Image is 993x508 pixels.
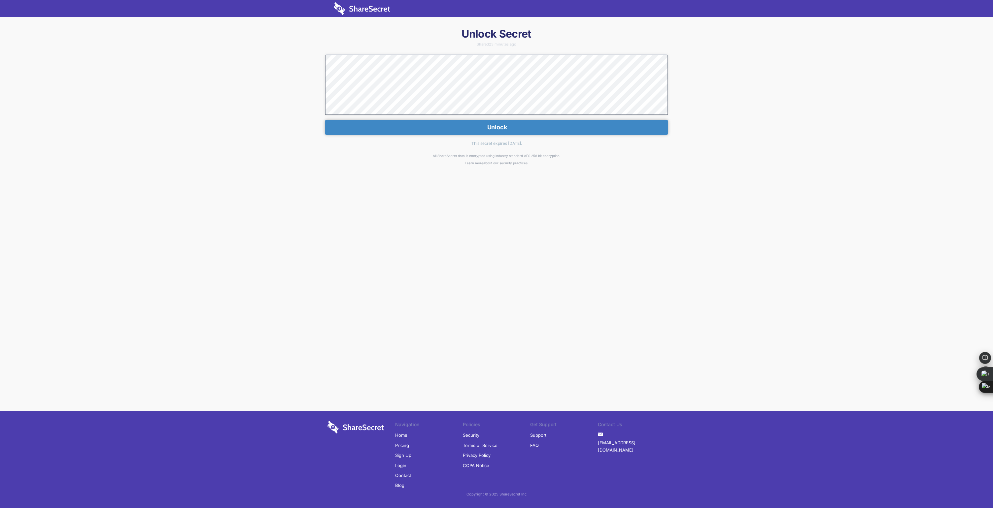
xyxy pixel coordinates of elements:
iframe: Drift Widget Chat Controller [960,475,985,500]
a: Pricing [395,440,409,450]
div: This secret expires [DATE]. [325,135,668,152]
a: Privacy Policy [463,450,491,460]
a: Learn more [465,161,483,165]
div: Shared 23 minutes ago [325,43,668,46]
a: CCPA Notice [463,460,489,470]
li: Navigation [395,421,463,430]
button: Unlock [325,120,668,135]
a: Security [463,430,479,440]
a: Login [395,460,406,470]
img: logo-wordmark-white-trans-d4663122ce5f474addd5e946df7df03e33cb6a1c49d2221995e7729f52c070b2.svg [327,421,384,433]
li: Get Support [530,421,598,430]
h1: Unlock Secret [325,27,668,41]
a: FAQ [530,440,539,450]
li: Contact Us [598,421,666,430]
a: Support [530,430,546,440]
img: logo-wordmark-white-trans-d4663122ce5f474addd5e946df7df03e33cb6a1c49d2221995e7729f52c070b2.svg [334,2,390,15]
a: Blog [395,480,404,490]
a: Sign Up [395,450,411,460]
li: Policies [463,421,531,430]
a: Terms of Service [463,440,497,450]
a: Home [395,430,407,440]
a: Contact [395,470,411,480]
div: All ShareSecret data is encrypted using industry standard AES 256 bit encryption. about our secur... [325,152,668,167]
a: [EMAIL_ADDRESS][DOMAIN_NAME] [598,438,666,455]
